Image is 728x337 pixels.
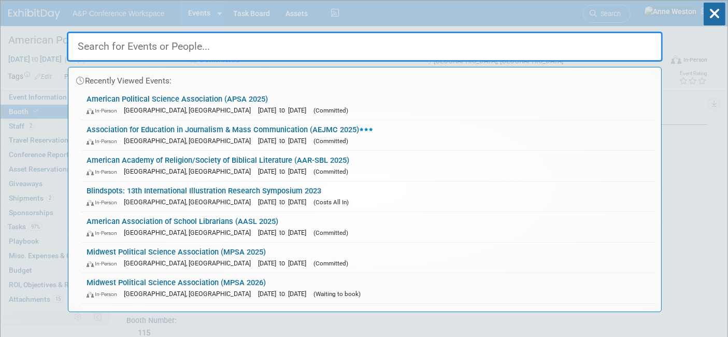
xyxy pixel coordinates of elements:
span: In-Person [87,138,122,145]
a: American Political Science Association (APSA 2025) In-Person [GEOGRAPHIC_DATA], [GEOGRAPHIC_DATA]... [81,90,656,120]
span: In-Person [87,230,122,236]
a: Blindspots: 13th International Illustration Research Symposium 2023 In-Person [GEOGRAPHIC_DATA], ... [81,181,656,212]
span: [GEOGRAPHIC_DATA], [GEOGRAPHIC_DATA] [124,229,256,236]
input: Search for Events or People... [67,32,663,62]
span: [GEOGRAPHIC_DATA], [GEOGRAPHIC_DATA] [124,198,256,206]
a: American Academy of Religion/Society of Biblical Literature (AAR-SBL 2025) In-Person [GEOGRAPHIC_... [81,151,656,181]
span: (Committed) [313,260,348,267]
span: [GEOGRAPHIC_DATA], [GEOGRAPHIC_DATA] [124,137,256,145]
a: Association for Education in Journalism & Mass Communication (AEJMC 2025) In-Person [GEOGRAPHIC_D... [81,120,656,150]
span: [DATE] to [DATE] [258,259,311,267]
span: [DATE] to [DATE] [258,229,311,236]
span: (Costs All In) [313,199,349,206]
div: Recently Viewed Events: [74,67,656,90]
span: [GEOGRAPHIC_DATA], [GEOGRAPHIC_DATA] [124,290,256,298]
span: In-Person [87,107,122,114]
span: [DATE] to [DATE] [258,137,311,145]
span: (Waiting to book) [313,290,361,298]
span: (Committed) [313,229,348,236]
span: [GEOGRAPHIC_DATA], [GEOGRAPHIC_DATA] [124,167,256,175]
span: [GEOGRAPHIC_DATA], [GEOGRAPHIC_DATA] [124,259,256,267]
span: [GEOGRAPHIC_DATA], [GEOGRAPHIC_DATA] [124,106,256,114]
span: (Committed) [313,107,348,114]
span: [DATE] to [DATE] [258,198,311,206]
span: [DATE] to [DATE] [258,106,311,114]
span: (Committed) [313,168,348,175]
span: In-Person [87,291,122,298]
span: [DATE] to [DATE] [258,167,311,175]
a: Midwest Political Science Association (MPSA 2025) In-Person [GEOGRAPHIC_DATA], [GEOGRAPHIC_DATA] ... [81,243,656,273]
a: Midwest Political Science Association (MPSA 2026) In-Person [GEOGRAPHIC_DATA], [GEOGRAPHIC_DATA] ... [81,273,656,303]
span: (Committed) [313,137,348,145]
span: In-Person [87,260,122,267]
a: American Association of School Librarians (AASL 2025) In-Person [GEOGRAPHIC_DATA], [GEOGRAPHIC_DA... [81,212,656,242]
span: [DATE] to [DATE] [258,290,311,298]
span: In-Person [87,199,122,206]
span: In-Person [87,168,122,175]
